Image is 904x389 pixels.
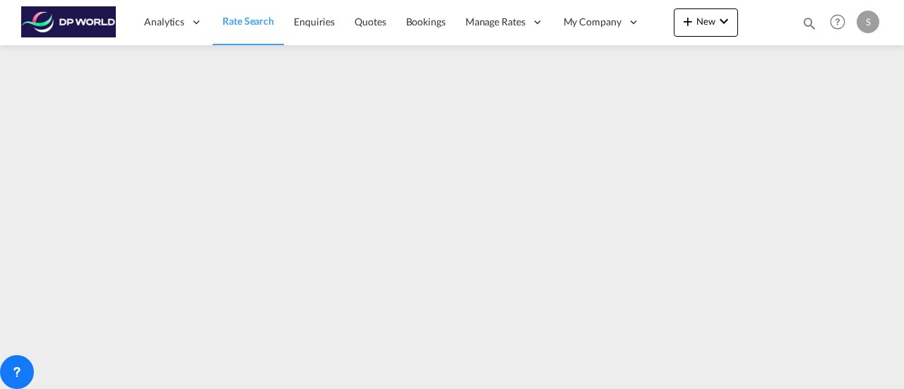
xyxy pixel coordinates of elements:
span: Enquiries [294,16,335,28]
span: My Company [564,15,621,29]
span: Bookings [406,16,446,28]
span: Quotes [355,16,386,28]
img: c08ca190194411f088ed0f3ba295208c.png [21,6,117,38]
div: icon-magnify [802,16,817,37]
span: Analytics [144,15,184,29]
span: Help [826,10,850,34]
md-icon: icon-plus 400-fg [679,13,696,30]
div: Help [826,10,857,35]
button: icon-plus 400-fgNewicon-chevron-down [674,8,738,37]
div: S [857,11,879,33]
span: Rate Search [222,15,274,27]
md-icon: icon-chevron-down [715,13,732,30]
md-icon: icon-magnify [802,16,817,31]
span: Manage Rates [465,15,525,29]
span: New [679,16,732,27]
